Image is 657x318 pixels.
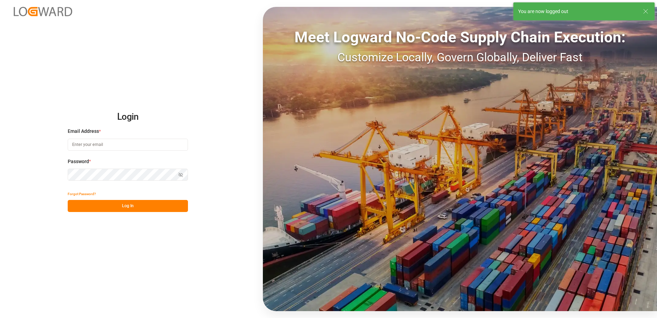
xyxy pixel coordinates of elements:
div: You are now logged out [518,8,636,15]
img: Logward_new_orange.png [14,7,72,16]
div: Customize Locally, Govern Globally, Deliver Fast [263,49,657,66]
span: Email Address [68,128,99,135]
button: Log In [68,200,188,212]
input: Enter your email [68,139,188,151]
h2: Login [68,106,188,128]
span: Password [68,158,89,165]
button: Forgot Password? [68,188,96,200]
div: Meet Logward No-Code Supply Chain Execution: [263,26,657,49]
